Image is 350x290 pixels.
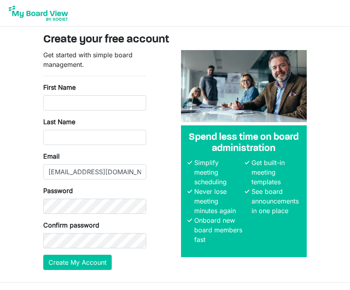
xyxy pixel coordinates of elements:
li: Simplify meeting scheduling [192,158,243,187]
span: Get started with simple board management. [43,51,133,68]
li: Onboard new board members fast [192,215,243,244]
li: Never lose meeting minutes again [192,187,243,215]
label: Password [43,186,73,195]
label: Last Name [43,117,75,127]
h4: Spend less time on board administration [187,132,300,155]
label: Confirm password [43,220,99,230]
img: A photograph of board members sitting at a table [181,50,307,122]
label: First Name [43,83,76,92]
li: Get built-in meeting templates [249,158,300,187]
label: Email [43,151,60,161]
li: See board announcements in one place [249,187,300,215]
button: Create My Account [43,255,112,270]
h3: Create your free account [43,33,307,47]
img: My Board View Logo [6,3,70,23]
